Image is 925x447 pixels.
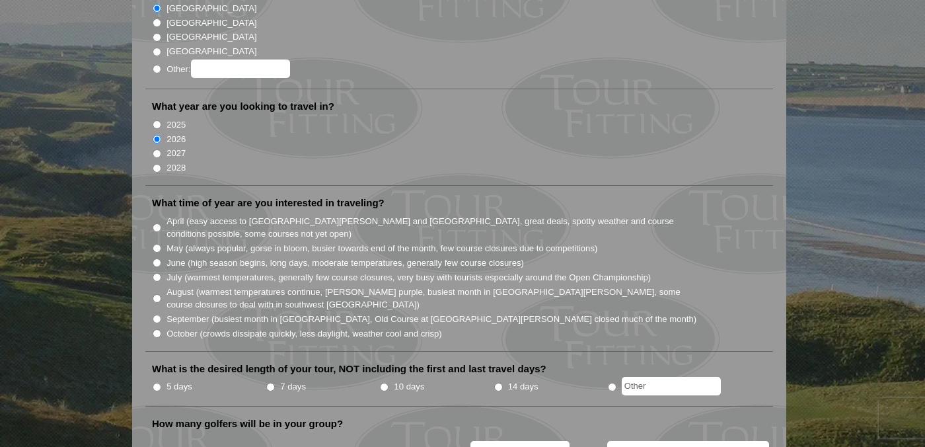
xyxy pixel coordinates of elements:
label: October (crowds dissipate quickly, less daylight, weather cool and crisp) [166,327,442,341]
label: 2027 [166,147,186,160]
label: 5 days [166,380,192,393]
label: What year are you looking to travel in? [152,100,334,113]
label: [GEOGRAPHIC_DATA] [166,2,256,15]
label: June (high season begins, long days, moderate temperatures, generally few course closures) [166,257,524,270]
input: Other [622,377,721,395]
label: 14 days [508,380,538,393]
label: What time of year are you interested in traveling? [152,196,385,210]
label: [GEOGRAPHIC_DATA] [166,45,256,58]
label: 10 days [394,380,425,393]
label: September (busiest month in [GEOGRAPHIC_DATA], Old Course at [GEOGRAPHIC_DATA][PERSON_NAME] close... [166,313,696,326]
label: How many golfers will be in your group? [152,417,343,430]
label: August (warmest temperatures continue, [PERSON_NAME] purple, busiest month in [GEOGRAPHIC_DATA][P... [166,286,698,311]
label: Other: [166,60,289,78]
label: April (easy access to [GEOGRAPHIC_DATA][PERSON_NAME] and [GEOGRAPHIC_DATA], great deals, spotty w... [166,215,698,241]
label: [GEOGRAPHIC_DATA] [166,30,256,44]
label: 2025 [166,118,186,132]
label: [GEOGRAPHIC_DATA] [166,17,256,30]
label: July (warmest temperatures, generally few course closures, very busy with tourists especially aro... [166,271,651,284]
label: 7 days [280,380,306,393]
label: What is the desired length of your tour, NOT including the first and last travel days? [152,362,546,376]
label: 2028 [166,161,186,175]
input: Other: [191,60,290,78]
label: May (always popular, gorse in bloom, busier towards end of the month, few course closures due to ... [166,242,597,255]
label: 2026 [166,133,186,146]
